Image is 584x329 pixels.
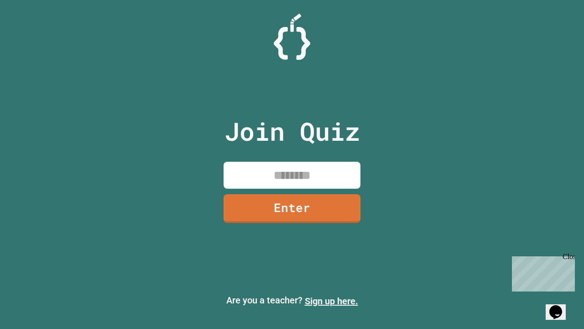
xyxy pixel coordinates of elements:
p: Are you a teacher? [7,293,577,308]
iframe: chat widget [546,292,575,320]
img: Logo.svg [274,14,310,60]
a: Sign up here. [305,296,358,307]
p: Join Quiz [224,112,360,150]
iframe: chat widget [508,253,575,292]
div: Chat with us now!Close [4,4,63,58]
a: Enter [224,194,360,223]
